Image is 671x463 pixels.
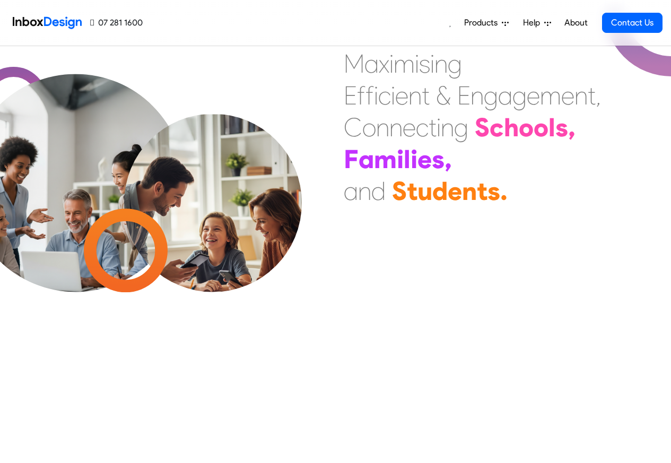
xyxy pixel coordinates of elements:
div: s [419,48,430,80]
div: n [470,80,484,111]
a: Products [460,12,513,33]
span: Products [464,16,502,29]
div: , [445,143,452,175]
div: t [407,175,417,207]
div: c [490,111,504,143]
div: e [448,175,462,207]
div: e [395,80,408,111]
div: C [344,111,362,143]
div: , [568,111,576,143]
div: a [359,143,374,175]
div: f [357,80,365,111]
div: e [527,80,540,111]
div: g [512,80,527,111]
div: t [477,175,487,207]
div: h [504,111,519,143]
a: Help [519,12,555,33]
div: c [416,111,429,143]
div: n [389,111,403,143]
div: t [429,111,437,143]
a: Contact Us [602,13,663,33]
div: i [411,143,417,175]
div: i [437,111,441,143]
div: u [417,175,432,207]
div: o [534,111,548,143]
div: g [454,111,468,143]
div: S [475,111,490,143]
div: n [434,48,448,80]
div: e [417,143,432,175]
div: s [432,143,445,175]
div: i [430,48,434,80]
div: m [540,80,561,111]
div: s [555,111,568,143]
div: i [415,48,419,80]
div: d [432,175,448,207]
div: e [561,80,574,111]
div: n [574,80,588,111]
div: o [362,111,376,143]
div: o [519,111,534,143]
a: About [561,12,590,33]
div: Maximising Efficient & Engagement, Connecting Schools, Families, and Students. [344,48,601,207]
div: S [392,175,407,207]
div: l [548,111,555,143]
div: a [364,48,379,80]
div: l [404,143,411,175]
div: i [389,48,394,80]
div: g [484,80,498,111]
div: e [403,111,416,143]
div: M [344,48,364,80]
div: n [408,80,422,111]
div: m [374,143,397,175]
div: E [457,80,470,111]
div: F [344,143,359,175]
div: i [391,80,395,111]
div: E [344,80,357,111]
div: x [379,48,389,80]
div: n [441,111,454,143]
div: & [436,80,451,111]
img: parents_with_child.png [102,114,324,336]
div: , [596,80,601,111]
div: c [378,80,391,111]
div: d [371,175,386,207]
div: n [376,111,389,143]
div: n [358,175,371,207]
div: m [394,48,415,80]
div: g [448,48,462,80]
a: 07 281 1600 [90,16,143,29]
div: t [422,80,430,111]
div: a [344,175,358,207]
div: n [462,175,477,207]
div: t [588,80,596,111]
div: s [487,175,500,207]
span: Help [523,16,544,29]
div: f [365,80,374,111]
div: i [397,143,404,175]
div: . [500,175,508,207]
div: i [374,80,378,111]
div: a [498,80,512,111]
